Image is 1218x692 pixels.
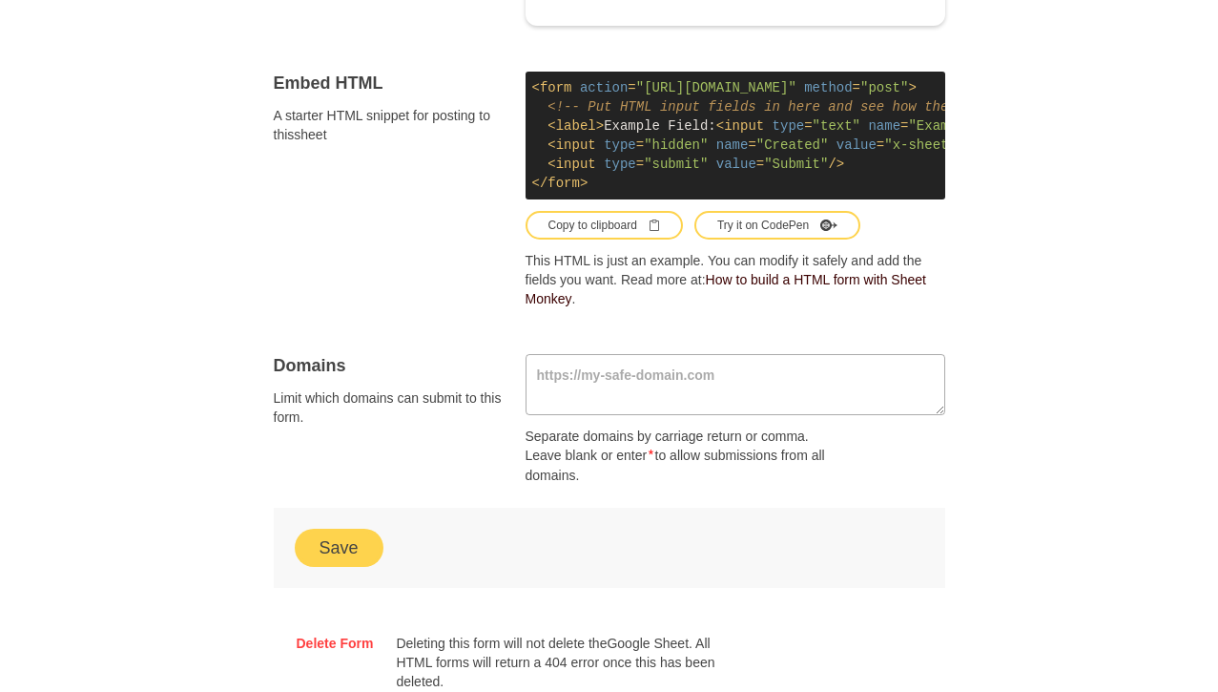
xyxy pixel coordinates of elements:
span: > [596,118,604,134]
span: > [908,80,916,95]
span: input [556,137,596,153]
a: How to build a HTML form with Sheet Monkey [526,272,926,306]
h4: Embed HTML [274,72,503,94]
span: < [532,80,540,95]
span: label [556,118,596,134]
a: Delete Form [297,634,374,653]
span: < [547,137,555,153]
span: = [748,137,755,153]
span: "post" [860,80,908,95]
div: Copy to clipboard [548,217,660,234]
span: A starter HTML snippet for posting to this sheet [274,106,503,144]
span: name [868,118,900,134]
span: = [804,118,812,134]
span: = [877,137,884,153]
span: "submit" [644,157,708,172]
span: = [853,80,860,95]
span: "Example Header" [908,118,1036,134]
span: <!-- Put HTML input fields in here and see how they fill up your sheet --> [547,99,1141,115]
span: "[URL][DOMAIN_NAME]" [636,80,796,95]
svg: Clipboard [649,220,660,231]
span: < [547,157,555,172]
span: value [836,137,877,153]
div: Try it on CodePen [717,217,837,234]
button: Copy to clipboardClipboard [526,211,683,240]
span: = [756,157,764,172]
p: This HTML is just an example. You can modify it safely and add the fields you want. Read more at: . [526,251,945,308]
span: "x-sheetmonkey-current-date-time" [884,137,1148,153]
span: = [900,118,908,134]
span: /> [828,157,844,172]
h4: Domains [274,354,503,377]
span: value [716,157,756,172]
span: > [580,176,588,191]
p: Deleting this form will not delete the Google Sheet . All HTML forms will return a 404 error once... [396,634,716,691]
span: form [540,80,572,95]
span: < [547,118,555,134]
span: type [773,118,805,134]
span: method [804,80,852,95]
span: type [604,157,636,172]
span: "Submit" [764,157,828,172]
span: name [716,137,749,153]
code: Example Field: [526,72,945,199]
span: input [556,157,596,172]
span: input [724,118,764,134]
span: Limit which domains can submit to this form. [274,388,503,427]
p: Separate domains by carriage return or comma. Leave blank or enter to allow submissions from all ... [526,427,846,485]
button: Save [297,531,382,565]
button: Try it on CodePen [694,211,860,240]
span: type [604,137,636,153]
span: = [636,157,644,172]
span: = [636,137,644,153]
span: "Created" [756,137,829,153]
span: </ [532,176,548,191]
span: form [547,176,580,191]
span: < [716,118,724,134]
span: action [580,80,628,95]
span: = [628,80,635,95]
span: "hidden" [644,137,708,153]
span: "text" [813,118,860,134]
